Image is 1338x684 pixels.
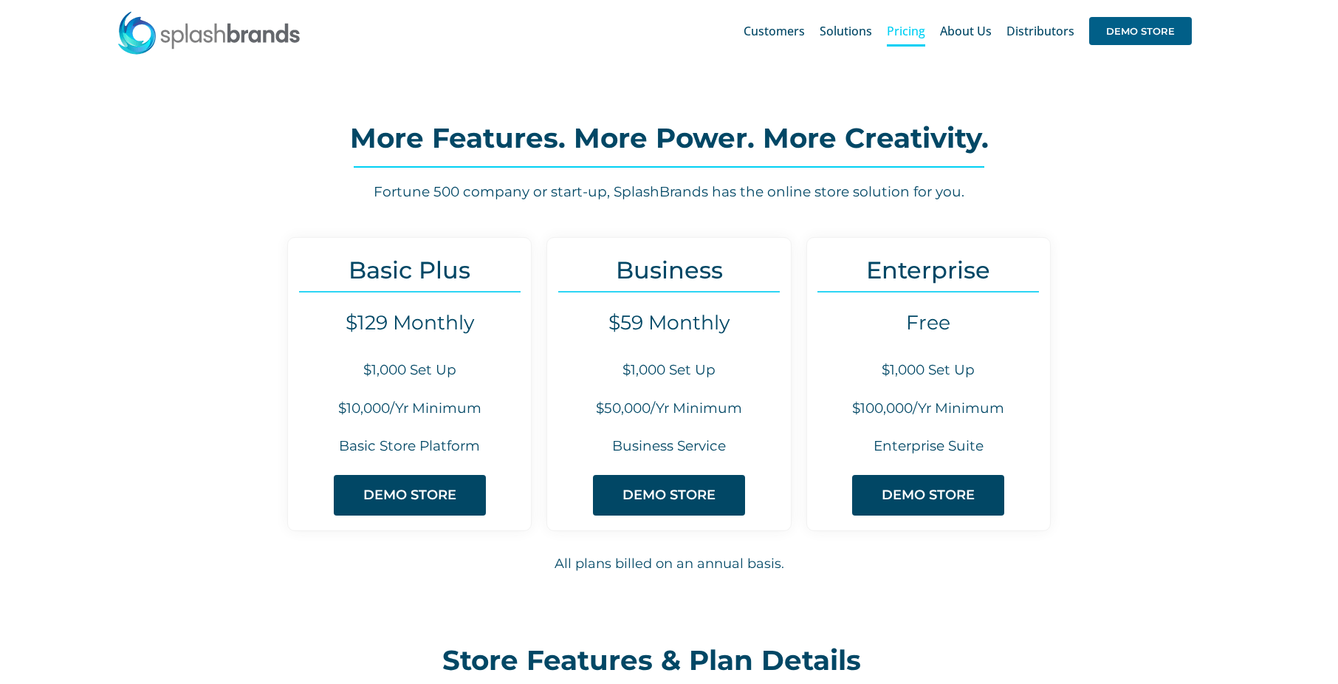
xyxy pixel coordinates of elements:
[334,475,486,516] a: DEMO STORE
[547,399,790,419] h6: $50,000/Yr Minimum
[887,25,925,37] span: Pricing
[940,25,992,37] span: About Us
[622,488,716,503] span: DEMO STORE
[852,475,1004,516] a: DEMO STORE
[152,182,1186,202] h6: Fortune 500 company or start-up, SplashBrands has the online store solution for you.
[887,7,925,55] a: Pricing
[547,256,790,284] h3: Business
[820,25,872,37] span: Solutions
[1006,7,1074,55] a: Distributors
[152,123,1186,153] h2: More Features. More Power. More Creativity.
[744,25,805,37] span: Customers
[288,256,531,284] h3: Basic Plus
[288,437,531,456] h6: Basic Store Platform
[547,311,790,335] h4: $59 Monthly
[807,437,1050,456] h6: Enterprise Suite
[288,399,531,419] h6: $10,000/Yr Minimum
[807,256,1050,284] h3: Enterprise
[882,488,975,503] span: DEMO STORE
[288,360,531,380] h6: $1,000 Set Up
[363,488,456,503] span: DEMO STORE
[547,360,790,380] h6: $1,000 Set Up
[807,360,1050,380] h6: $1,000 Set Up
[593,475,745,516] a: DEMO STORE
[744,7,805,55] a: Customers
[1089,7,1192,55] a: DEMO STORE
[288,311,531,335] h4: $129 Monthly
[1006,25,1074,37] span: Distributors
[547,437,790,456] h6: Business Service
[152,554,1186,574] h6: All plans billed on an annual basis.
[807,311,1050,335] h4: Free
[442,646,896,675] h2: Store Features & Plan Details
[1089,17,1192,45] span: DEMO STORE
[117,10,301,55] img: SplashBrands.com Logo
[744,7,1192,55] nav: Main Menu
[807,399,1050,419] h6: $100,000/Yr Minimum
